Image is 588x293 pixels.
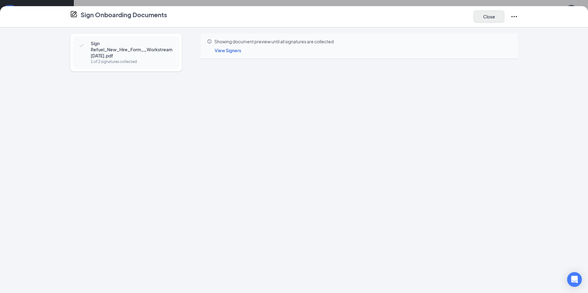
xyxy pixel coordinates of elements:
div: 1 of 2 signatures collected [91,59,173,65]
iframe: Sign Refuel_New_Hire_Form__Workstream 4.5.25.pdf [201,59,518,286]
button: Close [474,10,504,23]
svg: Ellipses [511,13,518,20]
span: View Signers [215,48,241,53]
svg: CompanyDocumentIcon [70,10,77,18]
h4: Sign Onboarding Documents [81,10,167,19]
svg: Info [207,39,212,44]
span: Sign Refuel_New_Hire_Form__Workstream [DATE].pdf [91,40,173,59]
svg: Checkmark [78,42,85,49]
span: Showing document preview until all signatures are collected [214,38,334,45]
div: Open Intercom Messenger [567,272,582,287]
